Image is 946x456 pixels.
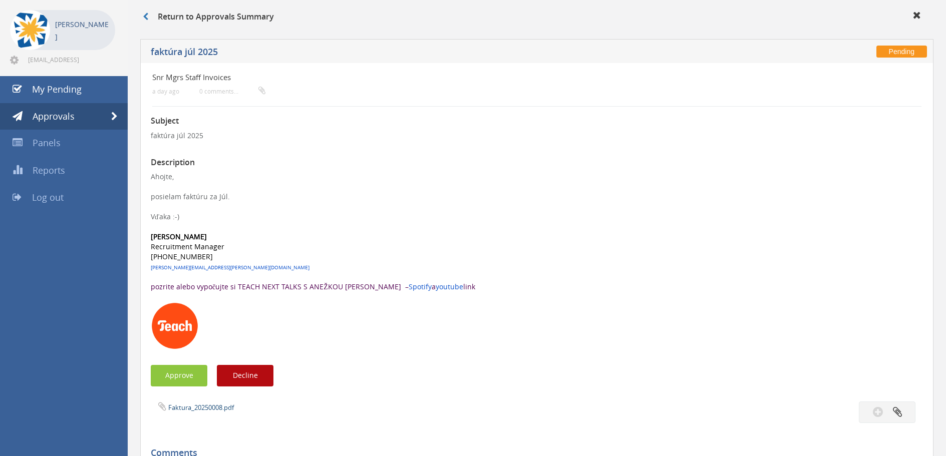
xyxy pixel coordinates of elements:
[151,158,923,167] h3: Description
[33,110,75,122] span: Approvals
[436,282,463,291] a: youtube
[152,73,793,82] h4: Snr Mgrs Staff Invoices
[143,13,274,22] h3: Return to Approvals Summary
[151,264,309,271] a: [PERSON_NAME][EMAIL_ADDRESS][PERSON_NAME][DOMAIN_NAME]
[151,192,923,222] div: posielam faktúru za Júl. Vďaka :-)
[151,252,213,261] font: [PHONE_NUMBER]
[33,164,65,176] span: Reports
[199,88,265,95] small: 0 comments...
[409,282,432,291] a: Spotify
[876,46,927,58] span: Pending
[152,88,179,95] small: a day ago
[151,47,693,60] h5: faktúra júl 2025
[28,56,113,64] span: [EMAIL_ADDRESS][DOMAIN_NAME]
[151,232,207,241] font: [PERSON_NAME]
[33,137,61,149] span: Panels
[55,18,110,43] p: [PERSON_NAME]
[151,242,224,251] font: Recruitment Manager
[151,172,923,182] div: Ahojte,
[168,403,234,412] a: Faktura_20250008.pdf
[217,365,273,386] button: Decline
[32,83,82,95] span: My Pending
[151,131,923,141] p: faktúra júl 2025
[151,365,207,386] button: Approve
[151,302,199,350] img: AIorK4xum92ULl6MfEC87BzxdKPd066n-_wody-wG3DD6EcpWWQSs4h78O4xkKOQr1XycK7x_tLcvPo
[151,282,923,292] div: pozrite alebo vypočujte si TEACH NEXT TALKS S ANEŽKOU [PERSON_NAME] – a link
[151,117,923,126] h3: Subject
[32,191,64,203] span: Log out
